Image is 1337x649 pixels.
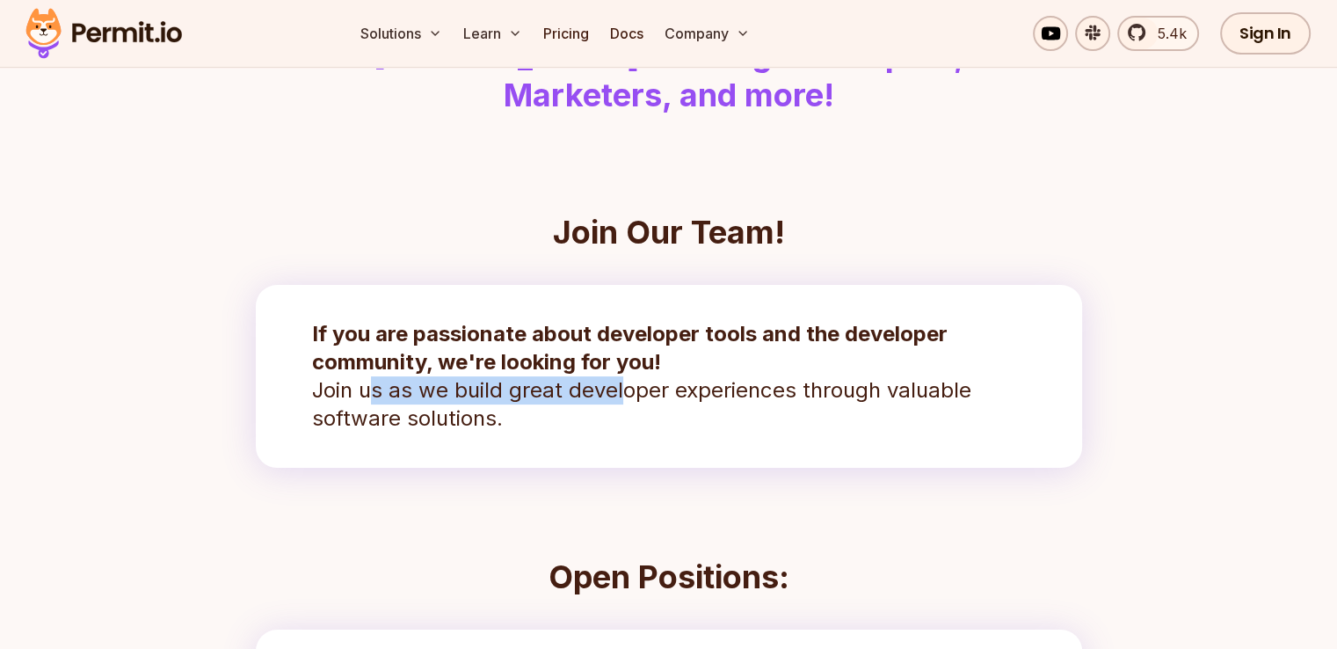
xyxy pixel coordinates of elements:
a: Pricing [536,16,596,51]
a: Docs [603,16,650,51]
p: Join us as we build great developer experiences through valuable software solutions. [312,320,1026,433]
img: Permit logo [18,4,190,63]
h1: [DOMAIN_NAME] is Hiring Developers, Marketers, and more! [219,36,1119,116]
span: 5.4k [1147,23,1187,44]
button: Learn [456,16,529,51]
h2: Join Our Team! [256,215,1082,250]
strong: If you are passionate about developer tools and the developer community, we're looking for you! [312,321,948,375]
h2: Open Positions: [256,559,1082,594]
button: Solutions [353,16,449,51]
button: Company [658,16,757,51]
a: Sign In [1220,12,1311,55]
a: 5.4k [1117,16,1199,51]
